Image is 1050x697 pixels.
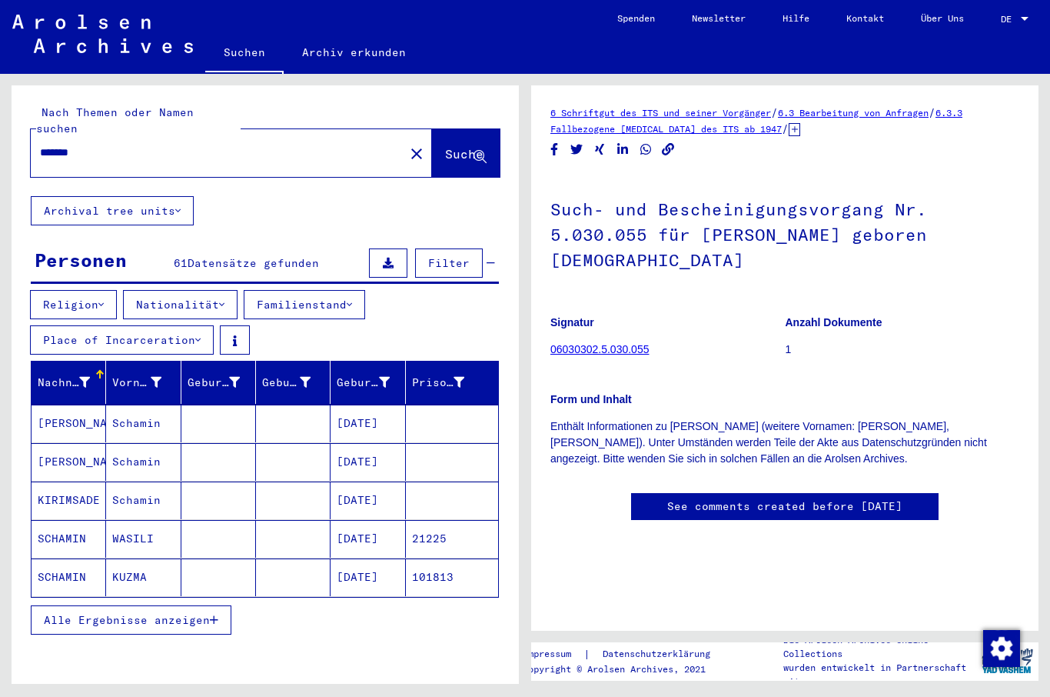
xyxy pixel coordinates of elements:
mat-header-cell: Geburt‏ [256,361,331,404]
span: / [782,122,789,135]
mat-cell: SCHAMIN [32,559,106,596]
p: Copyright © Arolsen Archives, 2021 [523,662,729,676]
div: Geburtsdatum [337,370,408,395]
mat-header-cell: Geburtsname [181,361,256,404]
mat-header-cell: Prisoner # [406,361,498,404]
a: Datenschutzerklärung [590,646,729,662]
div: Prisoner # [412,375,464,391]
img: Arolsen_neg.svg [12,15,193,53]
img: Zustimmung ändern [983,630,1020,667]
mat-cell: Schamin [106,482,181,519]
mat-cell: 21225 [406,520,498,558]
mat-cell: [PERSON_NAME] [32,443,106,481]
mat-cell: Schamin [106,443,181,481]
mat-header-cell: Nachname [32,361,106,404]
mat-cell: [DATE] [331,482,405,519]
mat-header-cell: Vorname [106,361,181,404]
b: Signatur [550,316,594,328]
button: Share on LinkedIn [615,140,631,159]
div: Nachname [38,370,109,395]
button: Share on Xing [592,140,608,159]
mat-cell: WASILI [106,520,181,558]
button: Share on Facebook [547,140,563,159]
a: Archiv erkunden [284,34,424,71]
p: 1 [786,342,1020,358]
button: Suche [432,129,500,177]
div: Vorname [112,375,161,391]
mat-cell: [DATE] [331,443,405,481]
button: Place of Incarceration [30,325,214,355]
mat-icon: close [407,145,426,163]
span: Suche [445,146,483,162]
mat-cell: KIRIMSADE [32,482,106,519]
img: yv_logo.png [979,642,1036,680]
div: Geburt‏ [262,370,330,395]
b: Form und Inhalt [550,393,632,405]
mat-cell: [DATE] [331,559,405,596]
a: Suchen [205,34,284,74]
mat-cell: SCHAMIN [32,520,106,558]
button: Share on WhatsApp [638,140,654,159]
span: Datensätze gefunden [188,256,319,270]
button: Nationalität [123,290,238,319]
div: Geburtsdatum [337,375,389,391]
div: Personen [35,246,127,274]
mat-cell: Schamin [106,405,181,442]
span: / [929,105,935,119]
div: | [523,646,729,662]
span: Alle Ergebnisse anzeigen [44,613,210,627]
div: Prisoner # [412,370,483,395]
mat-header-cell: Geburtsdatum [331,361,405,404]
a: 6 Schriftgut des ITS und seiner Vorgänger [550,107,771,118]
mat-cell: [DATE] [331,520,405,558]
button: Alle Ergebnisse anzeigen [31,605,231,635]
mat-label: Nach Themen oder Namen suchen [36,105,194,135]
mat-cell: KUZMA [106,559,181,596]
p: Enthält Informationen zu [PERSON_NAME] (weitere Vornamen: [PERSON_NAME], [PERSON_NAME]). Unter Um... [550,419,1019,467]
span: 61 [174,256,188,270]
span: Filter [428,256,470,270]
a: 06030302.5.030.055 [550,343,649,355]
h1: Such- und Bescheinigungsvorgang Nr. 5.030.055 für [PERSON_NAME] geboren [DEMOGRAPHIC_DATA] [550,174,1019,292]
button: Filter [415,248,483,278]
mat-cell: 101813 [406,559,498,596]
div: Vorname [112,370,180,395]
div: Geburtsname [188,370,259,395]
a: 6.3 Bearbeitung von Anfragen [778,107,929,118]
button: Clear [401,138,432,168]
p: Die Arolsen Archives Online-Collections [783,633,975,661]
a: Impressum [523,646,583,662]
p: wurden entwickelt in Partnerschaft mit [783,661,975,689]
button: Religion [30,290,117,319]
button: Copy link [660,140,676,159]
mat-cell: [DATE] [331,405,405,442]
button: Share on Twitter [569,140,585,159]
b: Anzahl Dokumente [786,316,882,328]
span: / [771,105,778,119]
span: DE [1001,14,1018,25]
a: See comments created before [DATE] [667,499,902,515]
div: Nachname [38,375,90,391]
div: Geburtsname [188,375,240,391]
button: Archival tree units [31,196,194,225]
div: Geburt‏ [262,375,311,391]
mat-cell: [PERSON_NAME] [32,405,106,442]
button: Familienstand [244,290,365,319]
